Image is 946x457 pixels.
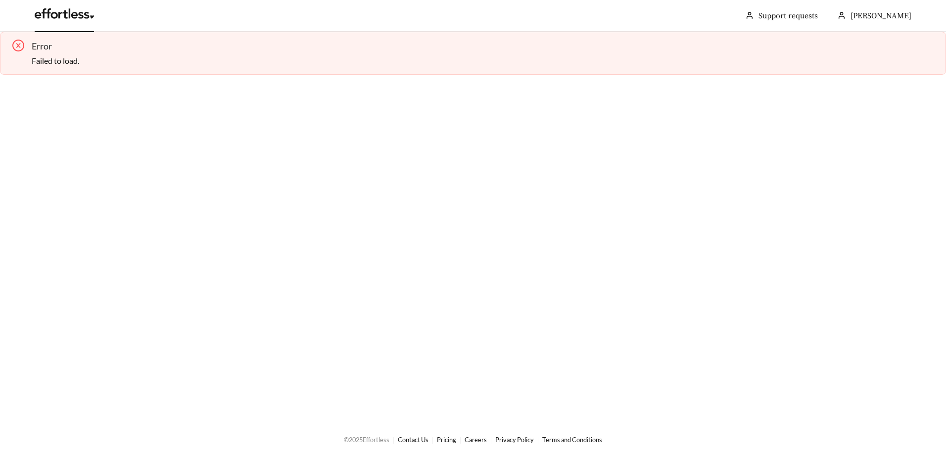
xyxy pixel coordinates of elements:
[398,436,428,444] a: Contact Us
[344,436,389,444] span: © 2025 Effortless
[437,436,456,444] a: Pricing
[32,40,938,53] div: Error
[495,436,534,444] a: Privacy Policy
[12,40,24,51] span: close-circle
[542,436,602,444] a: Terms and Conditions
[758,11,818,21] a: Support requests
[465,436,487,444] a: Careers
[32,55,938,67] div: Failed to load.
[851,11,911,21] span: [PERSON_NAME]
